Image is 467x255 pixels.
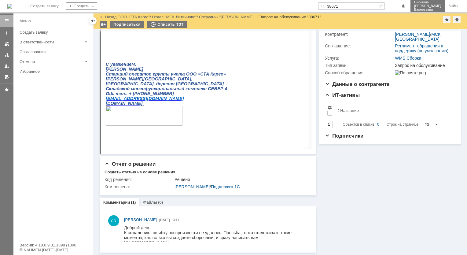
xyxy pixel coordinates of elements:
span: Никитина [414,1,441,4]
div: Меню [20,17,31,25]
div: Запрос на обслуживание "38671" [260,15,321,19]
span: ИТ-активы [325,92,360,98]
div: Соглашение: [325,43,394,48]
a: Файлы [143,200,157,205]
div: Запрос на обслуживание [395,63,452,68]
div: Код решения: [105,177,173,182]
div: Услуга: [325,56,394,61]
a: Заявки в моей ответственности [2,50,12,60]
div: Согласования [20,50,89,54]
div: / [152,15,199,19]
img: logo [7,4,12,9]
div: Сделать домашней страницей [453,16,461,23]
div: (0) [158,200,163,205]
a: ООО "СТА Карго" [118,15,150,19]
a: [PERSON_NAME] [175,184,210,189]
span: Подписчики [325,133,363,139]
div: / [395,32,452,42]
div: Работа с массовостью [100,21,107,28]
div: Создать [66,2,97,10]
a: Назад [105,15,116,19]
span: Настройки [327,105,332,110]
a: [PERSON_NAME] [395,32,430,37]
div: (1) [131,200,136,205]
div: Решено [175,177,308,182]
a: Регламент обращения в поддержку (по умолчанию) [395,43,448,53]
div: Создать заявку [20,30,89,35]
span: Расширенный поиск [378,3,384,9]
div: В ответственности [20,40,83,44]
div: Скрыть меню [89,17,97,24]
div: Создать статью на основе решения [105,170,175,175]
div: / [175,184,308,189]
a: МСК [GEOGRAPHIC_DATA] [395,32,440,42]
a: WMS Сборка [395,56,421,61]
div: От меня [20,59,83,64]
a: Перейти на домашнюю страницу [7,4,12,9]
span: [PERSON_NAME] [414,4,441,8]
th: Название [335,103,450,118]
a: [PERSON_NAME] [124,217,157,223]
span: [PERSON_NAME] [124,217,157,222]
span: Объектов в списке: [343,122,375,127]
a: Создать заявку [17,28,92,37]
a: Отдел "МСК Литвиново" [152,15,197,19]
i: Строк на странице: [343,121,419,128]
span: Данные о контрагенте [325,81,390,87]
div: / [199,15,260,19]
a: Комментарии [103,200,130,205]
a: Согласования [17,47,92,57]
a: Мои заявки [2,61,12,71]
div: Избранное [20,69,83,74]
a: Заявки на командах [2,39,12,49]
img: По почте.png [395,70,426,75]
div: Версия: 4.18.0.9.31.1398 (1398) [20,243,87,247]
span: [DATE] [159,218,170,222]
div: Контрагент: [325,32,394,37]
a: Мои согласования [2,72,12,82]
span: 13:17 [171,218,180,222]
div: © NAUMEN [DATE]-[DATE] [20,248,87,252]
div: Добавить в избранное [443,16,450,23]
span: Валерьевна [414,8,441,12]
a: Поддержка 1С [211,184,240,189]
a: Сотрудник "[PERSON_NAME]… [199,15,257,19]
div: Кем решена: [105,184,173,189]
span: Отчет о решении [105,161,156,167]
div: Название [340,108,359,113]
div: / [118,15,152,19]
div: Способ обращения: [325,70,394,75]
div: Тип заявки: [325,63,394,68]
a: Создать заявку [2,28,12,38]
div: 0 [377,121,379,128]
